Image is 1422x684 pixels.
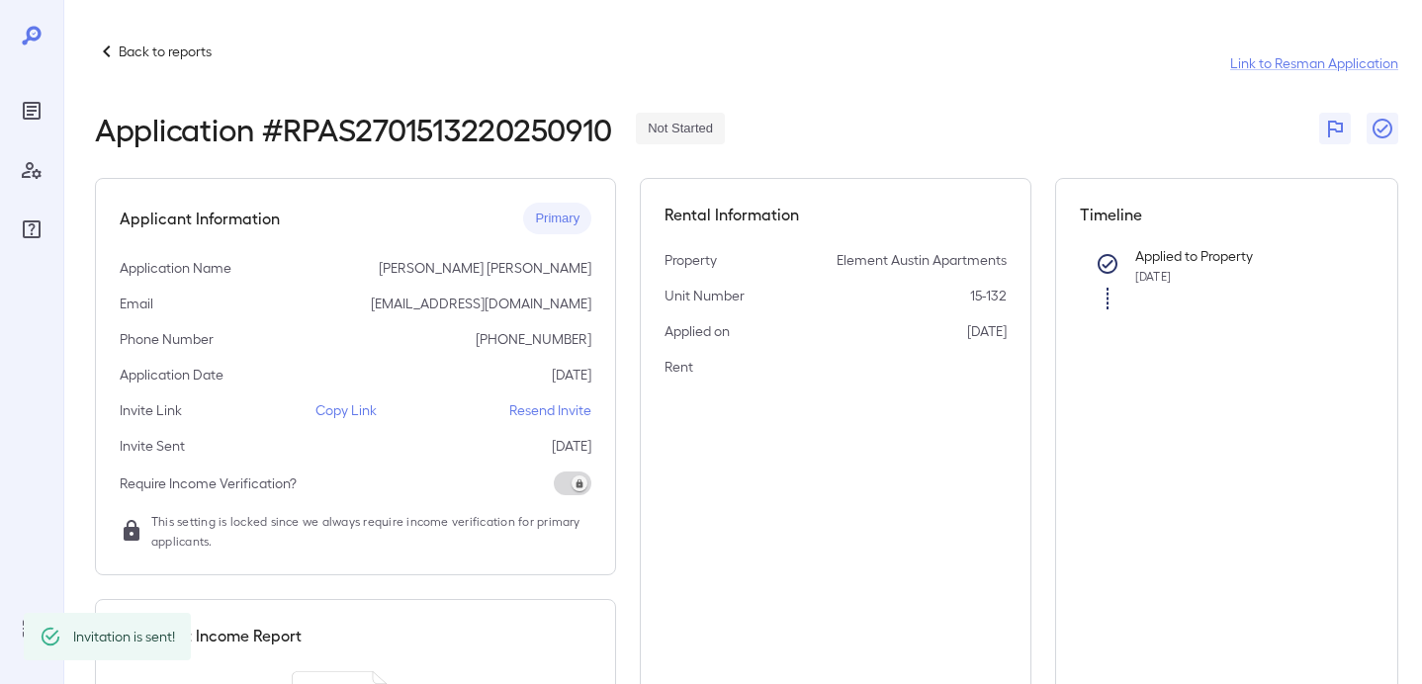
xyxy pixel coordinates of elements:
[120,400,182,420] p: Invite Link
[636,120,725,138] span: Not Started
[120,294,153,313] p: Email
[665,203,1006,226] h5: Rental Information
[16,214,47,245] div: FAQ
[120,624,302,647] h5: Applicant Income Report
[315,400,377,420] p: Copy Link
[665,250,717,270] p: Property
[1319,113,1351,144] button: Flag Report
[371,294,591,313] p: [EMAIL_ADDRESS][DOMAIN_NAME]
[16,95,47,127] div: Reports
[967,321,1007,341] p: [DATE]
[1230,53,1398,73] a: Link to Resman Application
[73,619,175,654] div: Invitation is sent!
[120,473,297,493] p: Require Income Verification?
[120,329,214,349] p: Phone Number
[1135,269,1171,283] span: [DATE]
[523,210,591,228] span: Primary
[16,154,47,186] div: Manage Users
[665,357,693,377] p: Rent
[379,258,591,278] p: [PERSON_NAME] [PERSON_NAME]
[1080,203,1374,226] h5: Timeline
[476,329,591,349] p: [PHONE_NUMBER]
[119,42,212,61] p: Back to reports
[552,365,591,385] p: [DATE]
[509,400,591,420] p: Resend Invite
[120,258,231,278] p: Application Name
[95,111,612,146] h2: Application # RPAS2701513220250910
[970,286,1007,305] p: 15-132
[1367,113,1398,144] button: Close Report
[665,286,745,305] p: Unit Number
[837,250,1007,270] p: Element Austin Apartments
[120,207,280,230] h5: Applicant Information
[1135,246,1342,266] p: Applied to Property
[120,436,185,456] p: Invite Sent
[120,365,223,385] p: Application Date
[552,436,591,456] p: [DATE]
[665,321,730,341] p: Applied on
[16,613,47,644] div: Log Out
[151,511,591,551] span: This setting is locked since we always require income verification for primary applicants.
